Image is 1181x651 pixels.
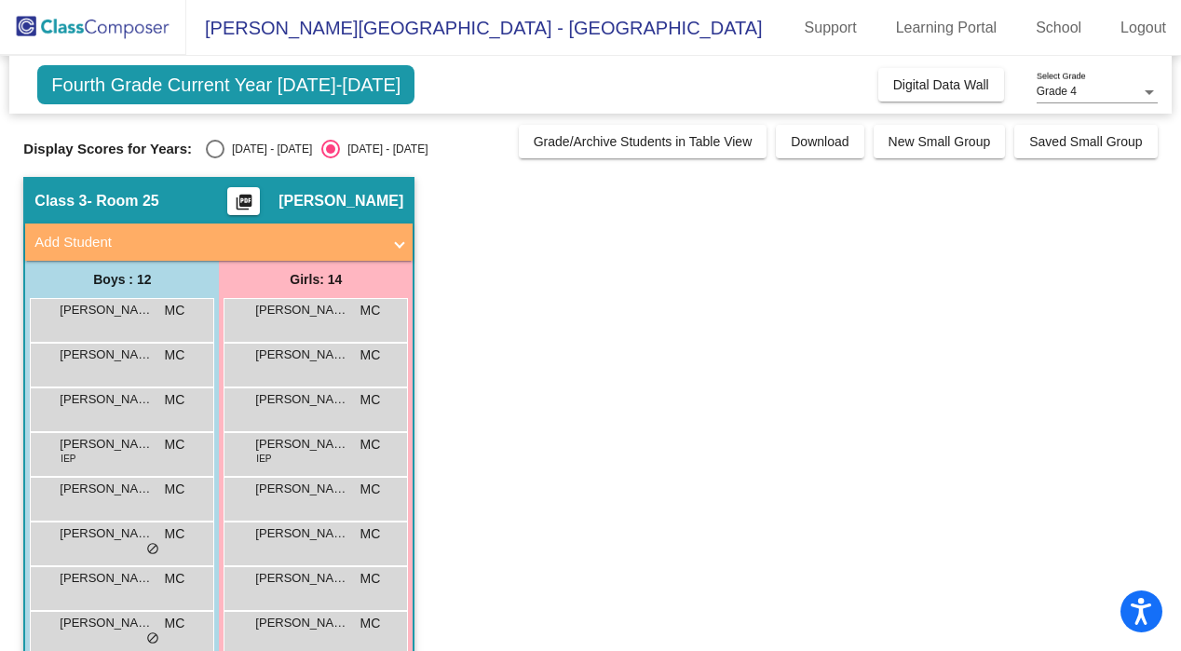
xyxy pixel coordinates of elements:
[340,141,428,157] div: [DATE] - [DATE]
[60,390,153,409] span: [PERSON_NAME]
[255,435,348,454] span: [PERSON_NAME],
[227,187,260,215] button: Print Students Details
[791,134,848,149] span: Download
[255,614,348,632] span: [PERSON_NAME]
[165,569,185,589] span: MC
[360,614,381,633] span: MC
[165,346,185,365] span: MC
[165,614,185,633] span: MC
[278,192,403,210] span: [PERSON_NAME]
[255,346,348,364] span: [PERSON_NAME]
[60,524,153,543] span: [PERSON_NAME]
[165,435,185,454] span: MC
[1037,85,1077,98] span: Grade 4
[23,141,192,157] span: Display Scores for Years:
[233,193,255,219] mat-icon: picture_as_pdf
[224,141,312,157] div: [DATE] - [DATE]
[60,569,153,588] span: [PERSON_NAME]
[256,452,271,466] span: IEP
[878,68,1004,102] button: Digital Data Wall
[60,614,153,632] span: [PERSON_NAME]
[146,542,159,557] span: do_not_disturb_alt
[255,524,348,543] span: [PERSON_NAME]
[889,134,991,149] span: New Small Group
[1014,125,1157,158] button: Saved Small Group
[146,631,159,646] span: do_not_disturb_alt
[61,452,75,466] span: IEP
[25,224,413,261] mat-expansion-panel-header: Add Student
[360,390,381,410] span: MC
[255,390,348,409] span: [PERSON_NAME] Chanter
[893,77,989,92] span: Digital Data Wall
[186,13,763,43] span: [PERSON_NAME][GEOGRAPHIC_DATA] - [GEOGRAPHIC_DATA]
[60,435,153,454] span: [PERSON_NAME]
[360,435,381,454] span: MC
[360,480,381,499] span: MC
[25,261,219,298] div: Boys : 12
[60,301,153,319] span: [PERSON_NAME]
[60,346,153,364] span: [PERSON_NAME]
[87,192,158,210] span: - Room 25
[360,346,381,365] span: MC
[165,390,185,410] span: MC
[255,569,348,588] span: [PERSON_NAME]
[360,301,381,320] span: MC
[519,125,767,158] button: Grade/Archive Students in Table View
[1021,13,1096,43] a: School
[165,480,185,499] span: MC
[37,65,414,104] span: Fourth Grade Current Year [DATE]-[DATE]
[34,232,381,253] mat-panel-title: Add Student
[534,134,753,149] span: Grade/Archive Students in Table View
[219,261,413,298] div: Girls: 14
[1029,134,1142,149] span: Saved Small Group
[1106,13,1181,43] a: Logout
[360,524,381,544] span: MC
[60,480,153,498] span: [PERSON_NAME]
[34,192,87,210] span: Class 3
[165,524,185,544] span: MC
[360,569,381,589] span: MC
[776,125,863,158] button: Download
[874,125,1006,158] button: New Small Group
[255,480,348,498] span: [PERSON_NAME]
[255,301,348,319] span: [PERSON_NAME]
[206,140,428,158] mat-radio-group: Select an option
[790,13,872,43] a: Support
[881,13,1012,43] a: Learning Portal
[165,301,185,320] span: MC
